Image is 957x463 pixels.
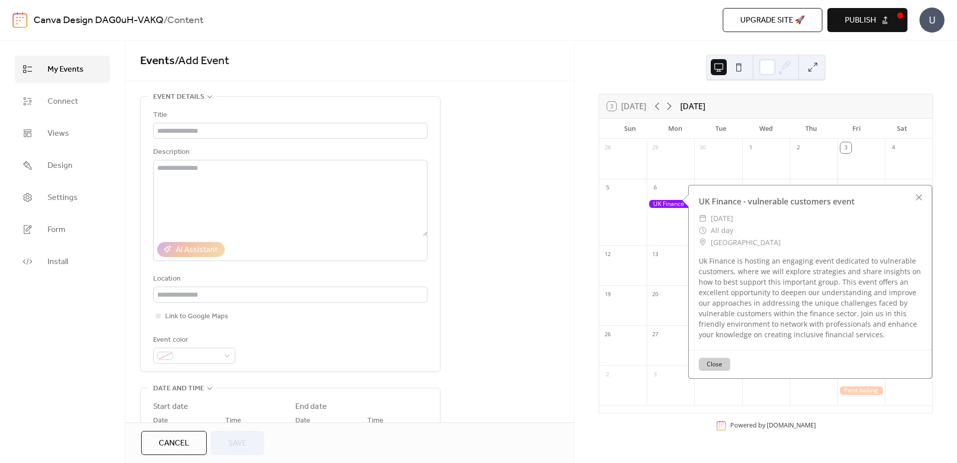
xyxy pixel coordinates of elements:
div: Fri [834,119,879,139]
b: Content [167,11,204,30]
span: All day [711,224,733,237]
div: Tue [698,119,743,139]
div: 26 [602,329,613,340]
span: Cancel [159,437,189,449]
span: [GEOGRAPHIC_DATA] [711,237,781,249]
a: Events [140,50,175,72]
div: 3 [650,369,661,380]
div: Location [153,273,425,285]
span: Event details [153,91,204,103]
div: Sat [879,119,924,139]
span: / Add Event [175,50,229,72]
span: Time [225,415,241,427]
div: 6 [650,182,661,193]
span: [DATE] [711,212,733,224]
div: Start date [153,401,188,413]
div: 30 [697,142,708,153]
div: End date [295,401,327,413]
div: Wed [743,119,789,139]
span: Connect [48,96,78,108]
div: 20 [650,289,661,300]
button: Cancel [141,431,207,455]
img: logo [13,12,28,28]
div: UK Finance - vulnerable customers event [647,200,694,208]
div: ​ [699,237,707,249]
a: Settings [15,184,110,211]
button: Upgrade site 🚀 [723,8,822,32]
span: Design [48,160,73,172]
div: 12 [602,249,613,260]
div: Sun [607,119,653,139]
span: Date [153,415,168,427]
a: Canva Design DAG0uH-VAKQ [34,11,164,30]
span: My Events [48,64,84,76]
div: 7 [697,182,708,193]
div: U [919,8,944,33]
div: 9 [793,182,804,193]
div: 2 [793,142,804,153]
div: [DATE] [680,100,705,112]
a: Install [15,248,110,275]
div: 10 [840,182,851,193]
div: UK Finance - vulnerable customers event [689,195,932,207]
div: 2 [602,369,613,380]
span: Time [367,415,383,427]
span: Upgrade site 🚀 [740,15,805,27]
button: Publish [827,8,907,32]
span: Date [295,415,310,427]
div: 11 [888,182,899,193]
span: Install [48,256,68,268]
div: Uk Finance is hosting an engaging event dedicated to vulnerable customers, where we will explore ... [689,256,932,340]
span: Form [48,224,66,236]
div: ​ [699,212,707,224]
a: My Events [15,56,110,83]
span: Settings [48,192,78,204]
a: Views [15,120,110,147]
div: 13 [650,249,661,260]
div: 4 [888,142,899,153]
div: Mon [653,119,698,139]
div: Event color [153,334,233,346]
div: Thu [788,119,834,139]
div: Paint balling [837,386,885,395]
button: Close [699,358,730,371]
a: Form [15,216,110,243]
div: 1 [745,142,756,153]
div: Title [153,109,425,121]
a: Connect [15,88,110,115]
div: 27 [650,329,661,340]
div: 29 [650,142,661,153]
a: Design [15,152,110,179]
div: 19 [602,289,613,300]
div: Powered by [730,421,816,430]
b: / [164,11,167,30]
div: Description [153,146,425,158]
div: 5 [602,182,613,193]
div: 8 [745,182,756,193]
span: Views [48,128,69,140]
a: [DOMAIN_NAME] [767,421,816,430]
span: Date and time [153,383,204,395]
span: Publish [845,15,876,27]
span: Link to Google Maps [165,311,228,323]
div: 28 [602,142,613,153]
div: ​ [699,224,707,237]
div: 3 [840,142,851,153]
